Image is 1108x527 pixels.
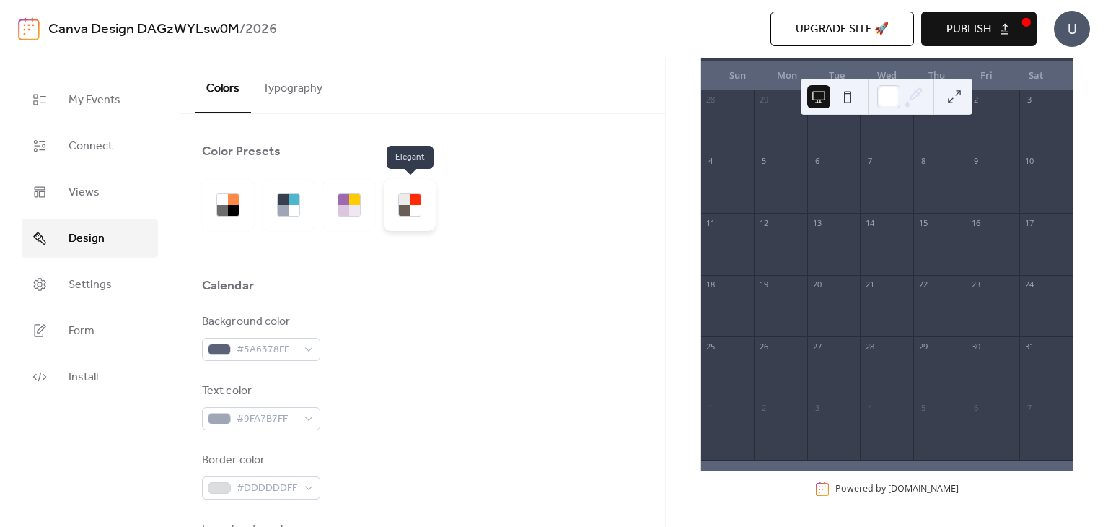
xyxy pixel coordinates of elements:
[239,16,245,43] b: /
[758,217,769,228] div: 12
[918,156,928,167] div: 8
[1054,11,1090,47] div: U
[251,58,334,112] button: Typography
[864,279,875,290] div: 21
[713,61,762,90] div: Sun
[22,357,158,396] a: Install
[758,279,769,290] div: 19
[69,369,98,386] span: Install
[796,21,889,38] span: Upgrade site 🚀
[48,16,239,43] a: Canva Design DAGzWYLsw0M
[1024,156,1034,167] div: 10
[22,311,158,350] a: Form
[864,156,875,167] div: 7
[888,483,959,495] a: [DOMAIN_NAME]
[22,126,158,165] a: Connect
[758,402,769,413] div: 2
[705,217,716,228] div: 11
[946,21,991,38] span: Publish
[237,411,297,428] span: #9FA7B7FF
[962,61,1011,90] div: Fri
[812,61,862,90] div: Tue
[69,276,112,294] span: Settings
[762,61,812,90] div: Mon
[971,95,982,105] div: 2
[22,265,158,304] a: Settings
[22,80,158,119] a: My Events
[237,480,297,497] span: #DDDDDDFF
[69,138,113,155] span: Connect
[705,95,716,105] div: 28
[202,313,317,331] div: Background color
[971,402,982,413] div: 6
[202,452,317,469] div: Border color
[69,184,100,201] span: Views
[69,92,120,109] span: My Events
[912,61,962,90] div: Thu
[835,483,959,495] div: Powered by
[69,323,94,340] span: Form
[69,230,105,248] span: Design
[237,341,297,359] span: #5A6378FF
[758,156,769,167] div: 5
[862,61,912,90] div: Wed
[971,217,982,228] div: 16
[918,402,928,413] div: 5
[758,341,769,352] div: 26
[705,341,716,352] div: 25
[202,277,254,295] div: Calendar
[971,341,982,352] div: 30
[918,279,928,290] div: 22
[202,143,281,160] div: Color Presets
[18,17,40,40] img: logo
[758,95,769,105] div: 29
[387,146,434,169] span: Elegant
[1024,279,1034,290] div: 24
[918,217,928,228] div: 15
[22,173,158,212] a: Views
[864,341,875,352] div: 28
[918,341,928,352] div: 29
[705,402,716,413] div: 1
[971,279,982,290] div: 23
[22,219,158,258] a: Design
[812,156,822,167] div: 6
[812,279,822,290] div: 20
[971,156,982,167] div: 9
[705,156,716,167] div: 4
[245,16,277,43] b: 2026
[202,383,317,400] div: Text color
[1024,217,1034,228] div: 17
[1024,402,1034,413] div: 7
[770,12,914,46] button: Upgrade site 🚀
[1011,61,1061,90] div: Sat
[864,217,875,228] div: 14
[921,12,1037,46] button: Publish
[1024,341,1034,352] div: 31
[812,217,822,228] div: 13
[812,402,822,413] div: 3
[1024,95,1034,105] div: 3
[195,58,251,113] button: Colors
[864,402,875,413] div: 4
[705,279,716,290] div: 18
[812,341,822,352] div: 27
